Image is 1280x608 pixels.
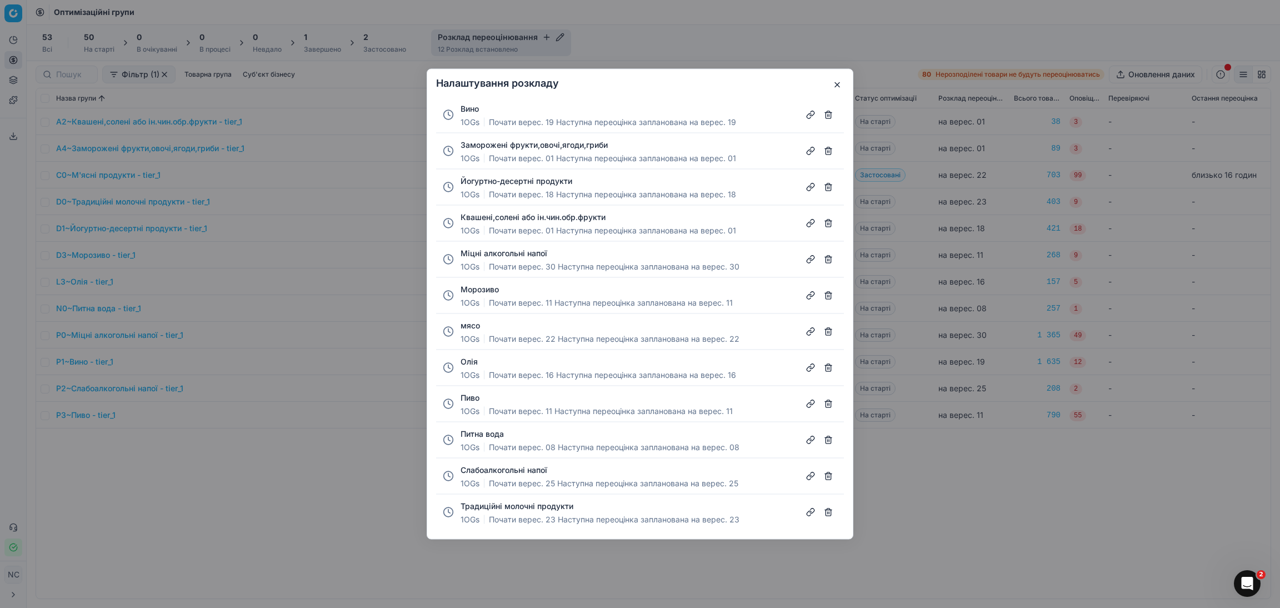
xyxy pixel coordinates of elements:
[1257,570,1266,579] span: 2
[489,514,739,525] span: Почати верес. 23 Наступна переоцінка запланована на верес. 23
[461,212,606,223] button: Квашені,солені або ін.чин.обр.фрукти
[489,261,739,272] span: Почати верес. 30 Наступна переоцінка запланована на верес. 30
[436,78,844,88] h2: Налаштування розкладу
[461,139,608,151] button: Заморожені фрукти,овочі,ягоди,гриби
[489,370,736,381] span: Почати верес. 16 Наступна переоцінка запланована на верес. 16
[461,465,547,476] button: Слабоалкогольні напої
[489,225,736,236] span: Почати верес. 01 Наступна переоцінка запланована на верес. 01
[461,320,480,331] button: мясо
[461,225,479,236] span: 1 OGs
[489,406,733,417] span: Почати верес. 11 Наступна переоцінка запланована на верес. 11
[489,297,733,308] span: Почати верес. 11 Наступна переоцінка запланована на верес. 11
[461,176,572,187] button: Йогуртно-десертні продукти
[489,333,739,345] span: Почати верес. 22 Наступна переоцінка запланована на верес. 22
[461,392,479,403] button: Пиво
[461,333,479,345] span: 1 OGs
[1234,570,1261,597] iframe: Intercom live chat
[489,153,736,164] span: Почати верес. 01 Наступна переоцінка запланована на верес. 01
[461,406,479,417] span: 1 OGs
[461,428,504,440] button: Питна вода
[461,261,479,272] span: 1 OGs
[461,248,547,259] button: Міцні алкогольні напої
[461,103,479,114] button: Вино
[461,442,479,453] span: 1 OGs
[489,189,736,200] span: Почати верес. 18 Наступна переоцінка запланована на верес. 18
[489,442,739,453] span: Почати верес. 08 Наступна переоцінка запланована на верес. 08
[461,514,479,525] span: 1 OGs
[461,117,479,128] span: 1 OGs
[461,501,573,512] button: Традиційні молочні продукти
[489,117,736,128] span: Почати верес. 19 Наступна переоцінка запланована на верес. 19
[461,189,479,200] span: 1 OGs
[489,478,738,489] span: Почати верес. 25 Наступна переоцінка запланована на верес. 25
[461,356,478,367] button: Олія
[461,153,479,164] span: 1 OGs
[461,370,479,381] span: 1 OGs
[461,284,499,295] button: Морозиво
[461,297,479,308] span: 1 OGs
[461,478,479,489] span: 1 OGs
